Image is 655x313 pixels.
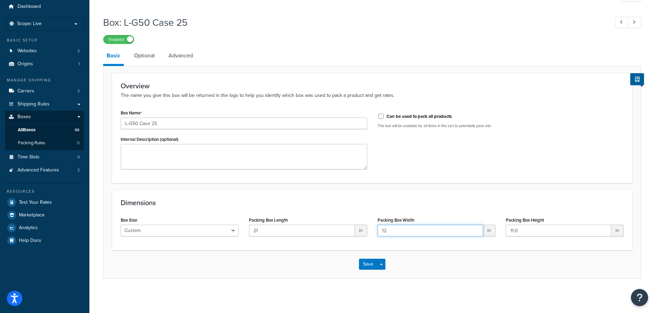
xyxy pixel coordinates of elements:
span: Packing Rules [18,140,45,146]
a: Basic [103,47,124,66]
span: All Boxes [18,127,35,133]
span: Carriers [18,88,34,94]
a: Optional [131,47,158,64]
span: Websites [18,48,37,54]
p: The name you give this box will be returned in the logs to help you identify which box was used t... [121,92,624,99]
span: in [483,225,495,236]
a: Advanced Features2 [5,164,84,177]
button: Open Resource Center [631,289,648,306]
label: Internal Description (optional) [121,137,178,142]
a: Help Docs [5,234,84,247]
label: Packing Box Height [506,217,544,223]
a: Time Slots0 [5,151,84,164]
h1: Box: L-G50 Case 25 [103,16,603,29]
label: Enabled [103,35,134,44]
li: Advanced Features [5,164,84,177]
label: Box Size [121,217,137,223]
a: Shipping Rules [5,98,84,111]
li: Origins [5,58,84,70]
label: Packing Box Width [378,217,414,223]
span: 86 [75,127,79,133]
a: Analytics [5,222,84,234]
a: Next Record [628,17,642,28]
label: Box Name [121,110,142,116]
span: Help Docs [19,238,41,244]
div: Basic Setup [5,37,84,43]
li: Carriers [5,85,84,98]
a: AllBoxes86 [5,124,84,136]
span: Scope: Live [17,21,42,27]
li: Websites [5,45,84,57]
span: Analytics [19,225,38,231]
span: in [611,225,624,236]
span: Boxes [18,114,31,120]
li: Time Slots [5,151,84,164]
span: Dashboard [18,4,41,10]
a: Websites2 [5,45,84,57]
li: Packing Rules [5,137,84,149]
span: 1 [78,61,80,67]
a: Carriers3 [5,85,84,98]
a: Previous Record [615,17,629,28]
span: Test Your Rates [19,200,52,205]
span: 2 [77,48,80,54]
a: Dashboard [5,0,84,13]
span: 0 [77,154,80,160]
span: 0 [77,140,79,146]
h3: Overview [121,82,624,90]
span: Time Slots [18,154,40,160]
a: Packing Rules0 [5,137,84,149]
a: Marketplace [5,209,84,221]
li: Boxes [5,111,84,150]
a: Test Your Rates [5,196,84,209]
button: Save [359,259,378,270]
a: Origins1 [5,58,84,70]
label: Can be used to pack all products [386,113,452,120]
div: Manage Shipping [5,77,84,83]
a: Advanced [165,47,196,64]
span: Advanced Features [18,167,59,173]
label: Packing Box Length [249,217,288,223]
span: Origins [18,61,33,67]
p: This box will be available for all items in the cart to potentially pack into [378,123,624,128]
button: Show Help Docs [630,73,644,85]
span: 2 [77,167,80,173]
span: in [355,225,367,236]
span: Marketplace [19,212,45,218]
span: Shipping Rules [18,101,50,107]
h3: Dimensions [121,199,624,206]
div: Resources [5,189,84,194]
span: 3 [77,88,80,94]
a: Boxes [5,111,84,123]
